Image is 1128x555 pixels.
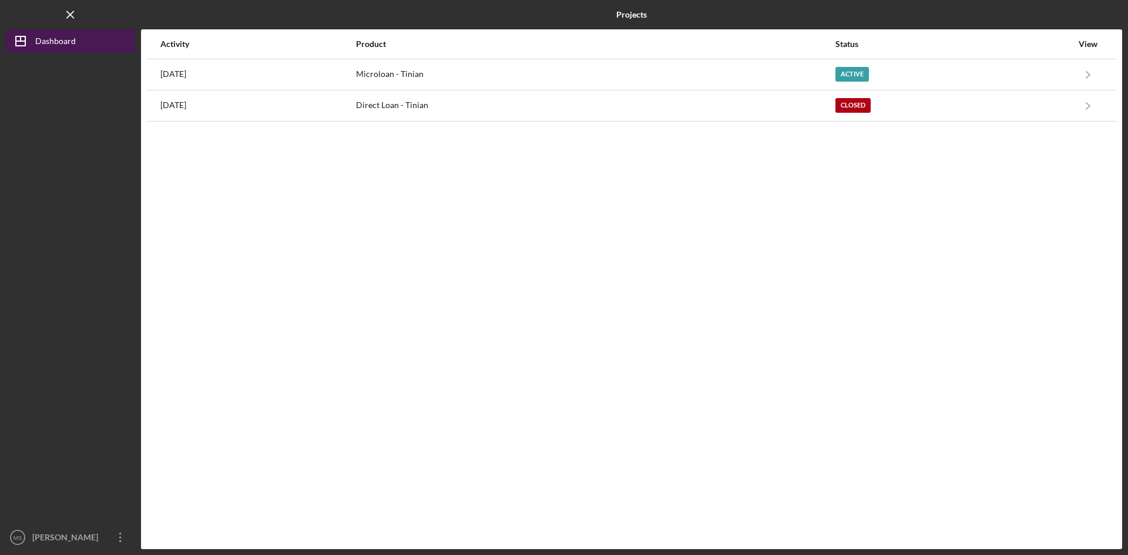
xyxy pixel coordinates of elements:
div: Activity [160,39,355,49]
div: View [1073,39,1103,49]
div: Direct Loan - Tinian [356,91,834,120]
text: MS [14,534,22,541]
div: Dashboard [35,29,76,56]
button: Dashboard [6,29,135,53]
div: [PERSON_NAME] [29,526,106,552]
div: Product [356,39,834,49]
button: MS[PERSON_NAME] [6,526,135,549]
div: Active [835,67,869,82]
div: Status [835,39,1072,49]
time: 2025-02-10 23:10 [160,100,186,110]
b: Projects [616,10,647,19]
div: Microloan - Tinian [356,60,834,89]
div: Closed [835,98,871,113]
time: 2025-08-19 03:54 [160,69,186,79]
